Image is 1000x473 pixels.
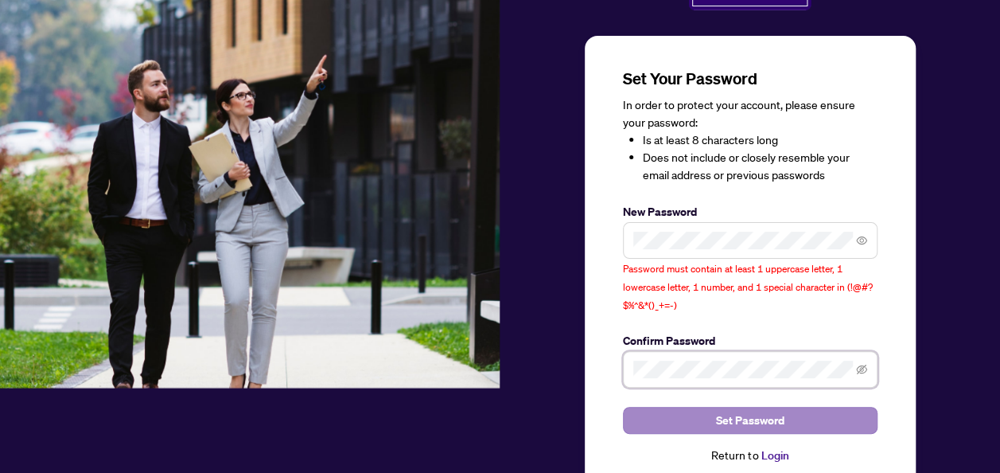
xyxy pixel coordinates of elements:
span: eye [856,235,867,246]
label: Confirm Password [623,332,877,350]
span: Set Password [716,408,784,433]
span: eye-invisible [856,364,867,375]
li: Is at least 8 characters long [643,131,877,149]
a: Login [761,448,788,463]
li: Does not include or closely resemble your email address or previous passwords [643,149,877,184]
button: Set Password [623,407,877,434]
div: In order to protect your account, please ensure your password: [623,96,877,184]
label: New Password [623,203,877,221]
div: Return to [623,447,877,465]
span: Password must contain at least 1 uppercase letter, 1 lowercase letter, 1 number, and 1 special ch... [623,263,873,311]
h3: Set Your Password [623,68,877,90]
